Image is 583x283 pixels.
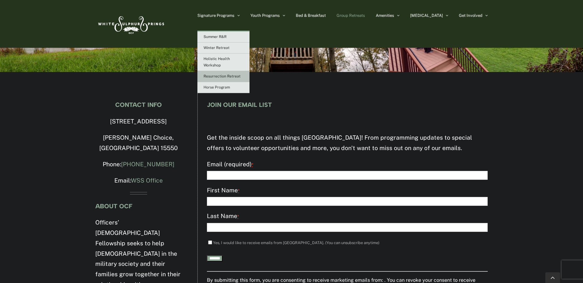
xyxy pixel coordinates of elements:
[207,133,488,153] p: Get the inside scoop on all things [GEOGRAPHIC_DATA]! From programming updates to special offers ...
[207,159,488,170] label: Email (required)
[197,32,250,43] a: Summer R&R
[95,116,182,127] p: [STREET_ADDRESS]
[204,85,230,89] span: Horse Program
[197,13,234,17] span: Signature Programs
[197,43,250,54] a: Winter Retreat
[250,13,280,17] span: Youth Programs
[95,159,182,170] p: Phone:
[252,162,253,167] abbr: required
[95,101,182,108] h4: CONTACT INFO
[197,71,250,82] a: Resurrection Retreat
[207,211,488,222] label: Last Name
[204,74,241,78] span: Resurrection Retreat
[238,188,240,193] abbr: required
[204,35,227,39] span: Summer R&R
[197,54,250,71] a: Holistic Health Workshop
[376,13,394,17] span: Amenities
[95,9,166,38] img: White Sulphur Springs Logo
[197,82,250,93] a: Horse Program
[459,13,482,17] span: Get Involved
[95,203,182,209] h4: ABOUT OCF
[131,177,163,184] a: WSS Office
[237,214,239,219] abbr: required
[95,175,182,186] p: Email:
[207,185,488,196] label: First Name
[204,46,230,50] span: Winter Retreat
[296,13,326,17] span: Bed & Breakfast
[207,101,488,108] h4: JOIN OUR EMAIL LIST
[204,57,230,67] span: Holistic Health Workshop
[95,133,182,153] p: [PERSON_NAME] Choice, [GEOGRAPHIC_DATA] 15550
[121,161,174,168] a: [PHONE_NUMBER]
[213,240,379,245] label: Yes, I would like to receive emails from [GEOGRAPHIC_DATA]. (You can unsubscribe anytime)
[337,13,365,17] span: Group Retreats
[410,13,443,17] span: [MEDICAL_DATA]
